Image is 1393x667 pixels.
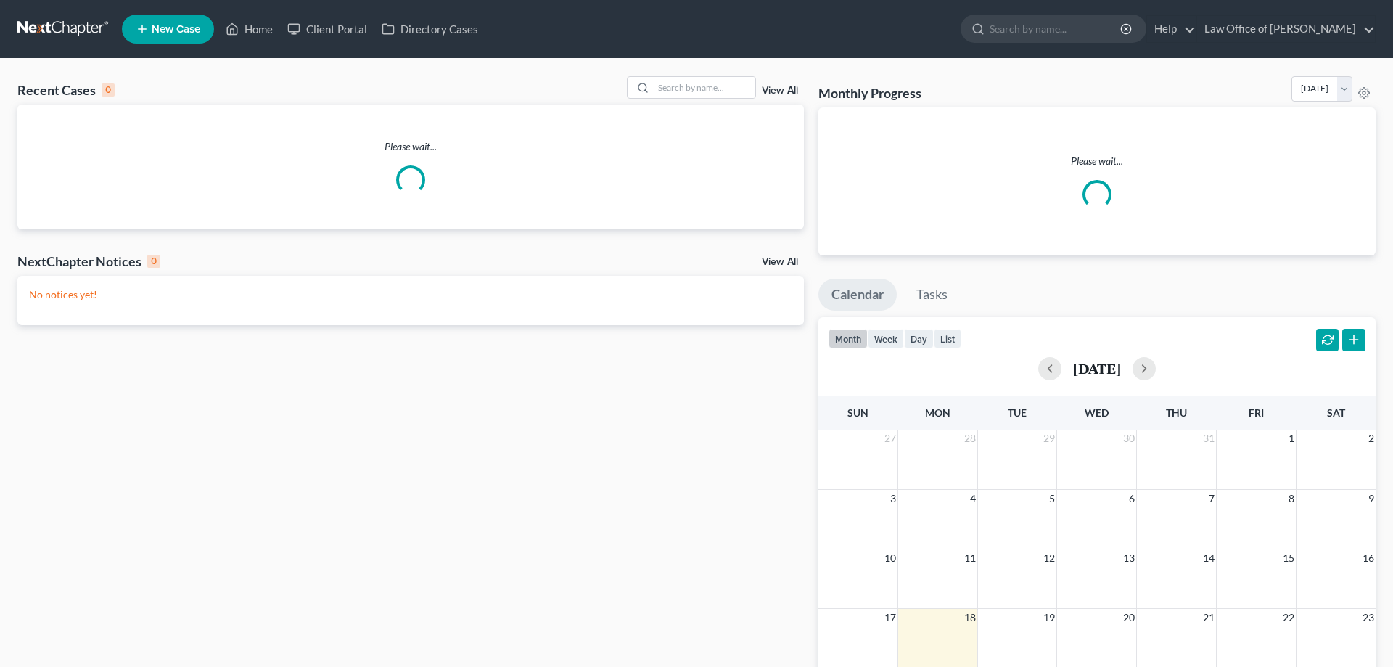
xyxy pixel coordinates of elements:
button: list [934,329,961,348]
p: No notices yet! [29,287,792,302]
div: NextChapter Notices [17,253,160,270]
a: Help [1147,16,1196,42]
span: 27 [883,430,897,447]
span: Fri [1249,406,1264,419]
input: Search by name... [654,77,755,98]
div: 0 [102,83,115,97]
span: 30 [1122,430,1136,447]
span: 12 [1042,549,1056,567]
span: 16 [1361,549,1376,567]
span: 15 [1281,549,1296,567]
span: 10 [883,549,897,567]
span: 23 [1361,609,1376,626]
p: Please wait... [830,154,1364,168]
span: 7 [1207,490,1216,507]
span: Sat [1327,406,1345,419]
span: 19 [1042,609,1056,626]
span: Wed [1085,406,1109,419]
span: 13 [1122,549,1136,567]
div: Recent Cases [17,81,115,99]
span: 28 [963,430,977,447]
span: 20 [1122,609,1136,626]
span: 31 [1201,430,1216,447]
a: Client Portal [280,16,374,42]
span: 11 [963,549,977,567]
h3: Monthly Progress [818,84,921,102]
span: Tue [1008,406,1027,419]
p: Please wait... [17,139,804,154]
a: View All [762,86,798,96]
span: Thu [1166,406,1187,419]
span: 4 [969,490,977,507]
button: week [868,329,904,348]
span: 22 [1281,609,1296,626]
span: 14 [1201,549,1216,567]
span: 29 [1042,430,1056,447]
span: 17 [883,609,897,626]
span: 21 [1201,609,1216,626]
span: 9 [1367,490,1376,507]
a: Directory Cases [374,16,485,42]
span: 3 [889,490,897,507]
input: Search by name... [990,15,1122,42]
span: Mon [925,406,950,419]
a: Calendar [818,279,897,311]
a: Law Office of [PERSON_NAME] [1197,16,1375,42]
h2: [DATE] [1073,361,1121,376]
a: Home [218,16,280,42]
a: Tasks [903,279,961,311]
span: 8 [1287,490,1296,507]
button: month [829,329,868,348]
span: 18 [963,609,977,626]
span: New Case [152,24,200,35]
span: Sun [847,406,868,419]
span: 1 [1287,430,1296,447]
a: View All [762,257,798,267]
button: day [904,329,934,348]
span: 6 [1127,490,1136,507]
span: 2 [1367,430,1376,447]
span: 5 [1048,490,1056,507]
div: 0 [147,255,160,268]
